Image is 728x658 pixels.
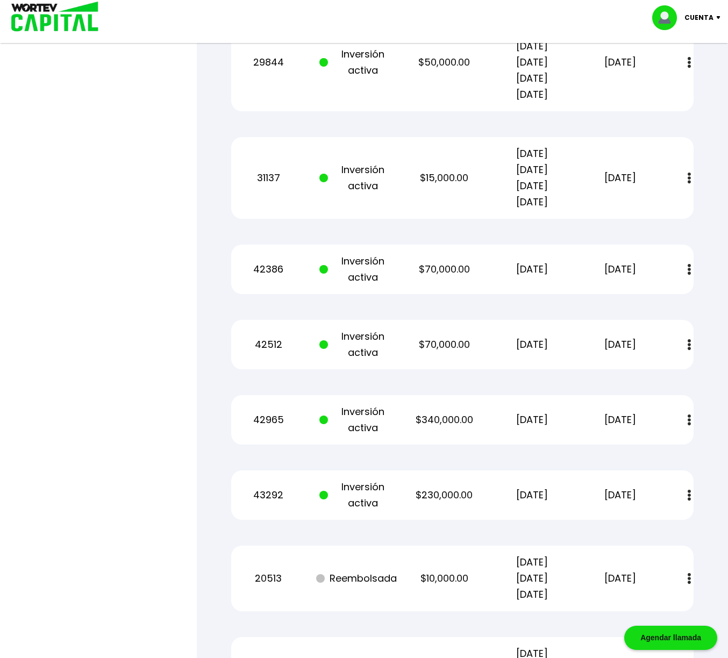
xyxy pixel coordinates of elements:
[583,412,657,428] p: [DATE]
[407,170,481,186] p: $15,000.00
[231,54,305,70] p: 29844
[583,487,657,503] p: [DATE]
[624,626,717,650] div: Agendar llamada
[495,487,569,503] p: [DATE]
[319,253,394,285] p: Inversión activa
[319,570,394,587] p: Reembolsada
[495,337,569,353] p: [DATE]
[583,170,657,186] p: [DATE]
[407,570,481,587] p: $10,000.00
[407,487,481,503] p: $230,000.00
[319,404,394,436] p: Inversión activa
[231,487,305,503] p: 43292
[713,16,728,19] img: icon-down
[231,412,305,428] p: 42965
[407,54,481,70] p: $50,000.00
[495,146,569,210] p: [DATE] [DATE] [DATE] [DATE]
[407,412,481,428] p: $340,000.00
[319,479,394,511] p: Inversión activa
[652,5,684,30] img: profile-image
[495,412,569,428] p: [DATE]
[319,328,394,361] p: Inversión activa
[319,46,394,78] p: Inversión activa
[319,162,394,194] p: Inversión activa
[495,554,569,603] p: [DATE] [DATE] [DATE]
[583,261,657,277] p: [DATE]
[231,170,305,186] p: 31137
[583,54,657,70] p: [DATE]
[684,10,713,26] p: Cuenta
[407,337,481,353] p: $70,000.00
[231,570,305,587] p: 20513
[495,261,569,277] p: [DATE]
[583,337,657,353] p: [DATE]
[495,22,569,103] p: [DATE] [DATE] [DATE] [DATE] [DATE]
[583,570,657,587] p: [DATE]
[231,261,305,277] p: 42386
[231,337,305,353] p: 42512
[407,261,481,277] p: $70,000.00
